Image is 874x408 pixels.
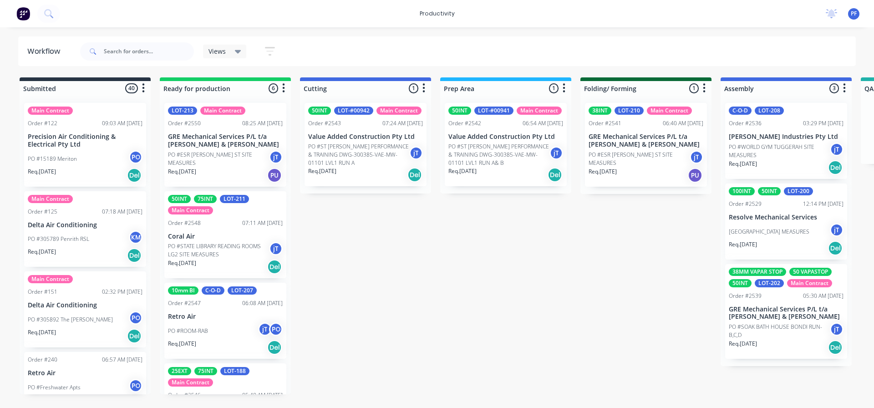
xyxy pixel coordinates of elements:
[784,187,813,195] div: LOT-200
[168,340,196,348] p: Req. [DATE]
[168,195,191,203] div: 50INT
[589,107,611,115] div: 38INT
[269,242,283,255] div: jT
[194,367,217,375] div: 75INT
[28,356,57,364] div: Order #240
[129,230,142,244] div: KM
[127,329,142,343] div: Del
[589,119,621,127] div: Order #2541
[729,240,757,249] p: Req. [DATE]
[129,311,142,325] div: PO
[129,379,142,393] div: PO
[729,292,762,300] div: Order #2539
[28,275,73,283] div: Main Contract
[615,107,644,115] div: LOT-210
[729,187,755,195] div: 100INT
[168,286,198,295] div: 10mm BI
[164,103,286,187] div: LOT-213Main ContractOrder #255008:25 AM [DATE]GRE Mechanical Services P/L t/a [PERSON_NAME] & [PE...
[729,323,830,339] p: PO #SOAK BATH HOUSE BONDI RUN- B,C,D
[24,103,146,187] div: Main ContractOrder #12209:03 AM [DATE]Precision Air Conditioning & Electrical Pty LtdPO #15189 Me...
[758,187,781,195] div: 50INT
[308,143,409,167] p: PO #ST [PERSON_NAME] PERFORMANCE & TRAINING DWG-300385-VAE-MW-01101 LVL1 RUN A
[663,119,703,127] div: 06:40 AM [DATE]
[168,242,269,259] p: PO #STATE LIBRARY READING ROOMS LG2 SITE MEASURES
[382,119,423,127] div: 07:24 AM [DATE]
[445,103,567,186] div: 50INTLOT-#00941Main ContractOrder #254206:54 AM [DATE]Value Added Construction Pty LtdPO #ST [PER...
[729,119,762,127] div: Order #2536
[28,168,56,176] p: Req. [DATE]
[164,191,286,279] div: 50INT75INTLOT-211Main ContractOrder #254807:11 AM [DATE]Coral AirPO #STATE LIBRARY READING ROOMS ...
[202,286,224,295] div: C-O-D
[168,367,191,375] div: 25EXT
[168,378,213,387] div: Main Contract
[200,107,245,115] div: Main Contract
[647,107,692,115] div: Main Contract
[474,107,513,115] div: LOT-#00941
[725,264,847,359] div: 38MM VAPAR STOP50 VAPASTOP50INTLOT-202Main ContractOrder #253905:30 AM [DATE]GRE Mechanical Servi...
[28,328,56,337] p: Req. [DATE]
[448,143,549,167] p: PO #ST [PERSON_NAME] PERFORMANCE & TRAINING DWG-300385-VAE-MW-01101 LVL1 RUN A& B
[102,356,142,364] div: 06:57 AM [DATE]
[585,103,707,187] div: 38INTLOT-210Main ContractOrder #254106:40 AM [DATE]GRE Mechanical Services P/L t/a [PERSON_NAME] ...
[830,143,844,156] div: jT
[28,133,142,148] p: Precision Air Conditioning & Electrical Pty Ltd
[164,283,286,359] div: 10mm BIC-O-DLOT-207Order #254706:08 AM [DATE]Retro AirPO #ROOM-RABjTPOReq.[DATE]Del
[28,235,89,243] p: PO #305789 Penrith RSL
[242,119,283,127] div: 08:25 AM [DATE]
[308,107,331,115] div: 50INT
[16,7,30,20] img: Factory
[208,46,226,56] span: Views
[729,268,786,276] div: 38MM VAPAR STOP
[851,10,857,18] span: PF
[828,160,843,175] div: Del
[830,322,844,336] div: jT
[28,369,142,377] p: Retro Air
[220,195,249,203] div: LOT-211
[523,119,563,127] div: 06:54 AM [DATE]
[729,107,752,115] div: C-O-D
[28,208,57,216] div: Order #125
[803,119,844,127] div: 03:29 PM [DATE]
[28,301,142,309] p: Delta Air Conditioning
[269,322,283,336] div: PO
[803,292,844,300] div: 05:30 AM [DATE]
[729,279,752,287] div: 50INT
[828,241,843,255] div: Del
[168,299,201,307] div: Order #2547
[168,219,201,227] div: Order #2548
[589,168,617,176] p: Req. [DATE]
[129,150,142,164] div: PO
[258,322,272,336] div: jT
[104,42,194,61] input: Search for orders...
[787,279,832,287] div: Main Contract
[168,327,208,335] p: PO #ROOM-RAB
[102,119,142,127] div: 09:03 AM [DATE]
[194,195,217,203] div: 75INT
[242,391,283,399] div: 05:49 AM [DATE]
[168,233,283,240] p: Coral Air
[168,259,196,267] p: Req. [DATE]
[725,103,847,179] div: C-O-DLOT-208Order #253603:29 PM [DATE][PERSON_NAME] Industries Pty LtdPO #WORLD GYM TUGGERAH SITE...
[28,155,77,163] p: PO #15189 Meriton
[28,107,73,115] div: Main Contract
[729,143,830,159] p: PO #WORLD GYM TUGGERAH SITE MEASURES
[168,391,201,399] div: Order #2546
[28,316,113,324] p: PO #305892 The [PERSON_NAME]
[729,133,844,141] p: [PERSON_NAME] Industries Pty Ltd
[448,133,563,141] p: Value Added Construction Pty Ltd
[729,340,757,348] p: Req. [DATE]
[828,340,843,355] div: Del
[28,383,81,392] p: PO #Freshwater Apts
[28,221,142,229] p: Delta Air Conditioning
[308,167,336,175] p: Req. [DATE]
[220,367,249,375] div: LOT-188
[127,168,142,183] div: Del
[267,340,282,355] div: Del
[267,168,282,183] div: PU
[448,119,481,127] div: Order #2542
[448,167,477,175] p: Req. [DATE]
[102,208,142,216] div: 07:18 AM [DATE]
[729,214,844,221] p: Resolve Mechanical Services
[305,103,427,186] div: 50INTLOT-#00942Main ContractOrder #254307:24 AM [DATE]Value Added Construction Pty LtdPO #ST [PER...
[267,260,282,274] div: Del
